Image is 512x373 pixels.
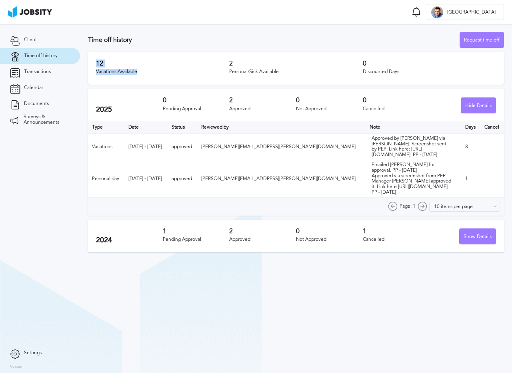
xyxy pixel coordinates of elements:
[201,176,356,181] span: [PERSON_NAME][EMAIL_ADDRESS][PERSON_NAME][DOMAIN_NAME]
[296,237,363,242] div: Not Approved
[24,350,42,356] span: Settings
[372,136,452,158] div: Approved by [PERSON_NAME] via [PERSON_NAME]. Screenshot sent by PEP. Link here: [URL][DOMAIN_NAME...
[8,6,52,18] img: ab4bad089aa723f57921c736e9817d99.png
[461,121,480,133] th: Days
[24,69,51,75] span: Transactions
[229,60,362,67] h3: 2
[366,121,461,133] th: Toggle SortBy
[460,229,496,245] div: Show Details
[427,4,504,20] button: W[GEOGRAPHIC_DATA]
[24,101,49,107] span: Documents
[363,69,496,75] div: Discounted Days
[96,69,229,75] div: Vacations Available
[124,121,168,133] th: Toggle SortBy
[88,121,124,133] th: Type
[443,10,500,15] span: [GEOGRAPHIC_DATA]
[201,144,356,149] span: [PERSON_NAME][EMAIL_ADDRESS][PERSON_NAME][DOMAIN_NAME]
[24,85,43,91] span: Calendar
[296,228,363,235] h3: 0
[96,60,229,67] h3: 12
[96,105,163,114] h2: 2025
[24,37,37,43] span: Client
[124,160,168,198] td: [DATE] - [DATE]
[168,160,197,198] td: approved
[400,204,416,209] span: Page: 1
[197,121,366,133] th: Toggle SortBy
[480,121,504,133] th: Cancel
[229,106,296,112] div: Approved
[372,162,452,195] div: Emailed [PERSON_NAME] for approval. PP - [DATE] Approved via screenshot from PEP. Manager [PERSON...
[163,106,230,112] div: Pending Approval
[296,97,363,104] h3: 0
[229,228,296,235] h3: 2
[96,236,163,244] h2: 2024
[460,32,504,48] button: Request time off
[163,97,230,104] h3: 0
[24,114,70,125] span: Surveys & Announcements
[24,53,58,59] span: Time off history
[363,106,430,112] div: Cancelled
[168,121,197,133] th: Toggle SortBy
[363,97,430,104] h3: 0
[163,228,230,235] h3: 1
[229,69,362,75] div: Personal/Sick Available
[363,237,430,242] div: Cancelled
[459,228,496,244] button: Show Details
[296,106,363,112] div: Not Approved
[163,237,230,242] div: Pending Approval
[229,97,296,104] h3: 2
[88,133,124,160] td: Vacations
[431,6,443,18] div: W
[363,60,496,67] h3: 0
[461,160,480,198] td: 1
[88,160,124,198] td: Personal day
[10,365,25,369] label: Version:
[363,228,430,235] h3: 1
[168,133,197,160] td: approved
[461,133,480,160] td: 8
[461,97,496,113] button: Hide Details
[229,237,296,242] div: Approved
[461,98,496,114] div: Hide Details
[124,133,168,160] td: [DATE] - [DATE]
[460,32,504,48] div: Request time off
[88,36,460,44] h3: Time off history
